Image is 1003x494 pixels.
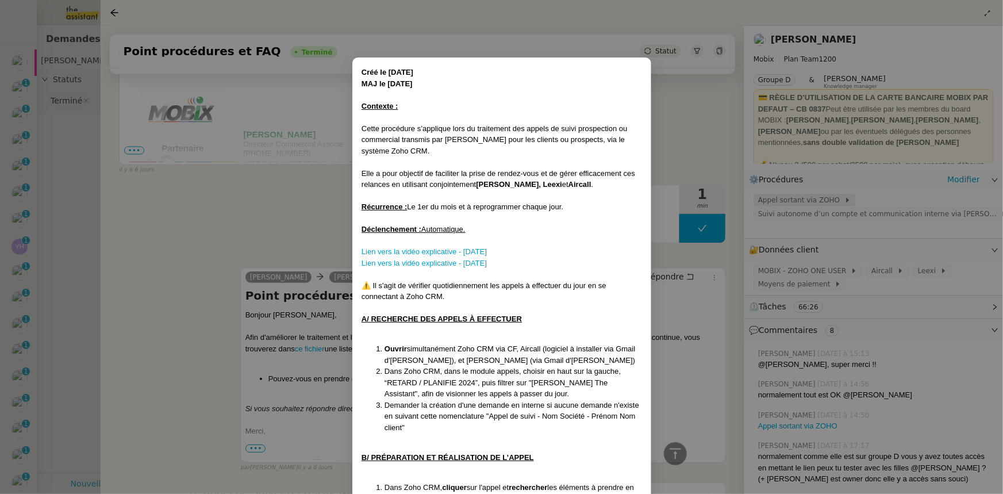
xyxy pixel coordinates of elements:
[385,344,407,353] strong: Ouvrir
[362,123,642,157] div: Cette procédure s’applique lors du traitement des appels de suivi prospection ou commercial trans...
[509,483,547,492] strong: rechercher
[362,102,398,110] u: Contexte :
[362,201,642,213] div: Le 1er du mois et à reprogrammer chaque jour.
[362,280,642,302] div: ⚠️ Il s'agit de vérifier quotidiennement les appels à effectuer du jour en se connectant à Zoho CRM.
[421,225,466,233] u: Automatique.
[568,180,591,189] strong: Aircall
[476,180,562,189] strong: [PERSON_NAME], Leexi
[385,366,642,400] li: Dans Zoho CRM, dans le module appels, choisir en haut sur la gauche, “RETARD / PLANIFIE 2024”, pu...
[362,259,487,267] a: Lien vers la vidéo explicative - [DATE]
[385,400,642,434] li: Demander la création d'une demande en interne si aucune demande n'existe en suivant cette nomencl...
[442,483,467,492] strong: cliquer
[362,315,522,323] u: A/ RECHERCHE DES APPELS À EFFECTUER
[362,247,487,256] a: Lien vers la vidéo explicative - [DATE]
[362,168,642,190] div: Elle a pour objectif de faciliter la prise de rendez-vous et de gérer efficacement ces relances e...
[362,225,421,233] u: Déclenchement :
[385,343,642,366] li: simultanément Zoho CRM via CF, Aircall (logiciel à installer via Gmail d'[PERSON_NAME]), et [PERS...
[362,79,413,88] strong: MAJ le [DATE]
[362,453,534,462] u: B/ PRÉPARATION ET RÉALISATION DE L’APPEL
[362,202,407,211] u: Récurrence :
[362,68,413,76] strong: Créé le [DATE]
